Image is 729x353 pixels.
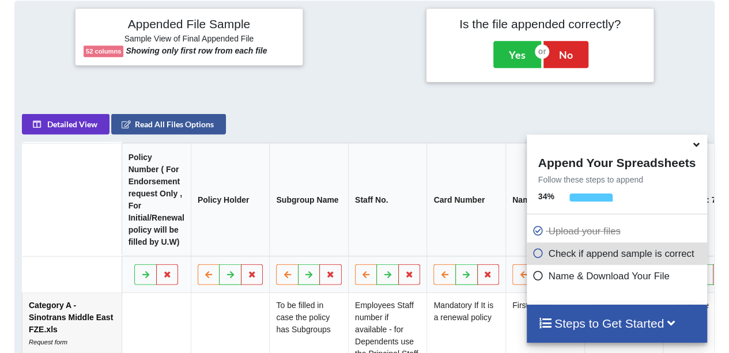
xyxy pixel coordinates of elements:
th: Subgroup Name [270,143,349,256]
th: Card Number [427,143,506,256]
button: Read All Files Options [111,113,226,134]
p: Name & Download Your File [532,269,704,283]
th: Policy Number ( For Endorsement request Only , For Initial/Renewal policy will be filled by U.W) [122,143,191,256]
th: Staff No. [348,143,427,256]
h4: Append Your Spreadsheets [527,153,707,170]
p: Follow these steps to append [527,174,707,185]
p: Check if append sample is correct [532,246,704,261]
p: Upload your files [532,224,704,238]
b: Showing only first row from each file [126,46,267,55]
th: Policy Holder [191,143,270,256]
h4: Is the file appended correctly? [435,17,645,31]
button: Yes [493,41,541,67]
b: 52 columns [86,48,122,55]
h4: Steps to Get Started [538,316,696,331]
b: 34 % [538,192,554,201]
th: Name [505,143,584,256]
button: Detailed View [22,113,109,134]
h4: Appended File Sample [84,17,294,33]
i: Request form [29,338,67,345]
h6: Sample View of Final Appended File [84,34,294,45]
button: No [543,41,588,67]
